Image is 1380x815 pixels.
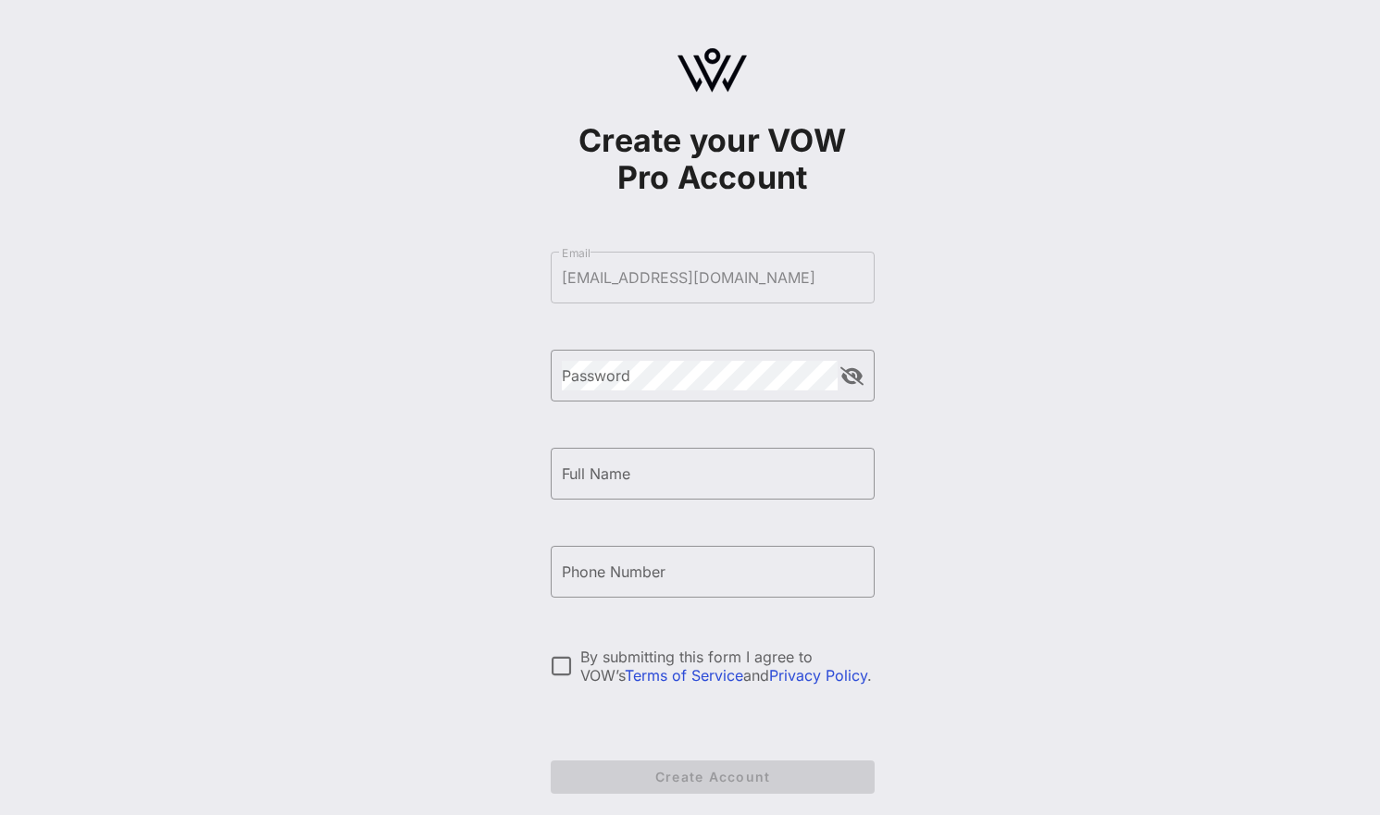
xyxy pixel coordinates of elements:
[625,666,743,685] a: Terms of Service
[678,48,747,93] img: logo.svg
[551,122,875,196] h1: Create your VOW Pro Account
[580,648,875,685] div: By submitting this form I agree to VOW’s and .
[769,666,867,685] a: Privacy Policy
[562,246,591,260] label: Email
[840,367,864,386] button: append icon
